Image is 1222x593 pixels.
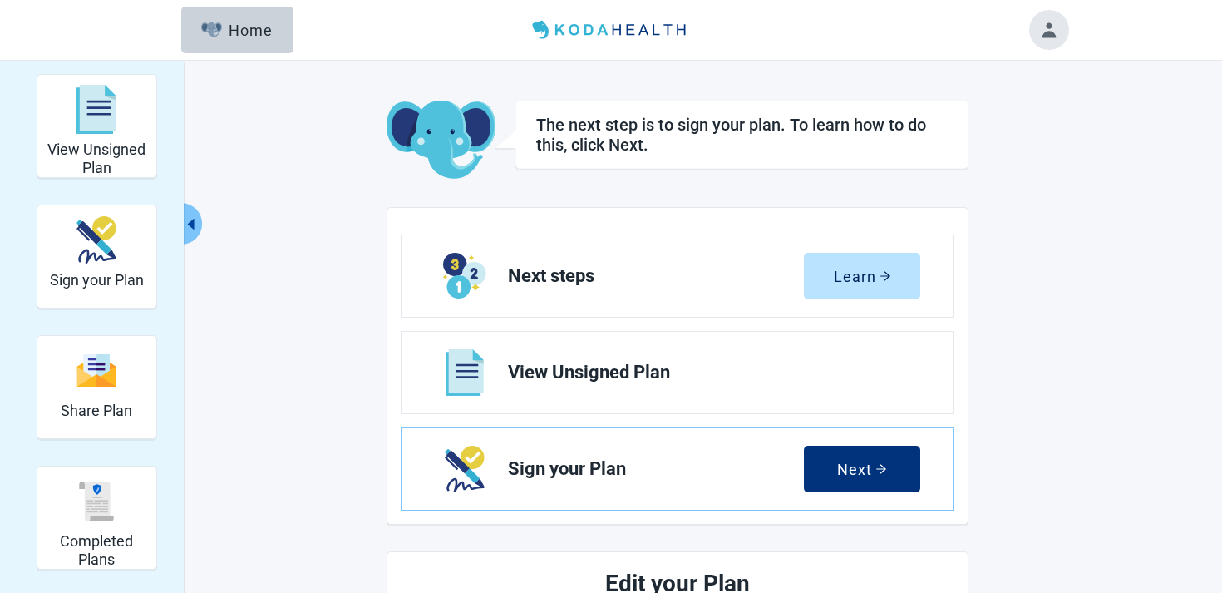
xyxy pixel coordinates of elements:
h2: Completed Plans [44,532,150,568]
h2: Share Plan [61,402,132,420]
img: svg%3e [76,85,116,135]
h1: The next step is to sign your plan. To learn how to do this, click Next. [536,115,948,155]
button: ElephantHome [181,7,293,53]
span: arrow-right [875,463,887,475]
button: Toggle account menu [1029,10,1069,50]
div: Sign your Plan [37,205,157,309]
span: View Unsigned Plan [508,363,907,383]
div: Share Plan [37,335,157,439]
div: View Unsigned Plan [37,74,157,178]
span: Sign your Plan [508,459,804,479]
span: caret-left [183,216,199,232]
div: Next [837,461,887,477]
h2: View Unsigned Plan [44,141,150,176]
a: View View Unsigned Plan section [402,332,953,413]
div: Home [201,22,273,38]
button: Learnarrow-right [804,253,920,299]
div: Learn [834,268,891,284]
img: make_plan_official-CpYJDfBD.svg [76,216,116,264]
img: Koda Health [525,17,697,43]
img: Koda Elephant [387,101,495,180]
a: Next Sign your Plan section [402,428,953,510]
img: svg%3e [76,353,116,388]
button: Collapse menu [181,203,202,245]
img: Elephant [201,22,222,37]
span: Next steps [508,266,804,286]
h2: Sign your Plan [50,271,144,289]
img: svg%3e [76,482,116,521]
div: Completed Plans [37,466,157,570]
button: Nextarrow-right [804,446,920,492]
span: arrow-right [880,270,891,282]
a: Learn Next steps section [402,235,953,317]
